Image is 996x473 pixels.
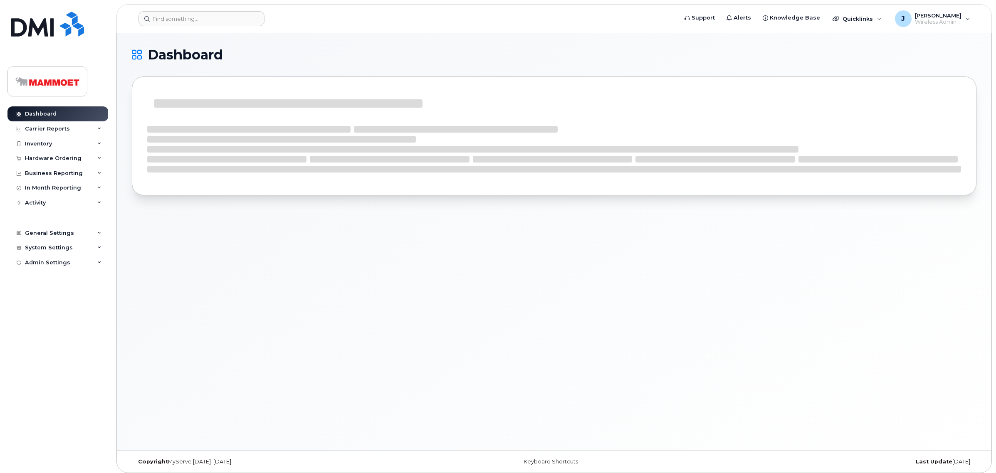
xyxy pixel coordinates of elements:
div: MyServe [DATE]–[DATE] [132,458,413,465]
a: Keyboard Shortcuts [524,458,578,465]
strong: Copyright [138,458,168,465]
strong: Last Update [916,458,952,465]
div: [DATE] [695,458,976,465]
span: Dashboard [148,49,223,61]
